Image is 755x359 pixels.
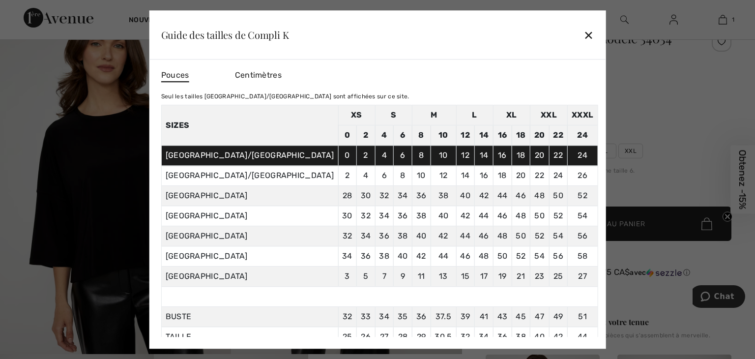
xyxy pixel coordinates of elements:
[356,186,375,206] td: 30
[497,332,508,341] span: 36
[530,267,549,287] td: 23
[161,92,598,101] div: Seul les tailles [GEOGRAPHIC_DATA]/[GEOGRAPHIC_DATA] sont affichées sur ce site.
[480,312,489,321] span: 41
[435,332,452,341] span: 30.5
[235,70,282,80] span: Centimètres
[412,246,431,267] td: 42
[456,246,475,267] td: 46
[161,307,338,327] td: BUSTE
[375,226,394,246] td: 36
[417,332,426,341] span: 29
[375,166,394,186] td: 6
[338,226,357,246] td: 32
[161,226,338,246] td: [GEOGRAPHIC_DATA]
[512,146,530,166] td: 18
[456,186,475,206] td: 40
[475,267,494,287] td: 17
[338,186,357,206] td: 28
[456,105,493,125] td: L
[343,312,352,321] span: 32
[568,166,598,186] td: 26
[512,267,530,287] td: 21
[394,146,412,166] td: 6
[535,312,544,321] span: 47
[412,226,431,246] td: 40
[375,125,394,146] td: 4
[356,226,375,246] td: 34
[568,267,598,287] td: 27
[379,312,389,321] span: 34
[512,125,530,146] td: 18
[161,146,338,166] td: [GEOGRAPHIC_DATA]/[GEOGRAPHIC_DATA]
[22,7,42,16] span: Chat
[398,332,408,341] span: 28
[456,267,475,287] td: 15
[343,332,352,341] span: 25
[456,125,475,146] td: 12
[412,206,431,226] td: 38
[549,146,568,166] td: 22
[375,146,394,166] td: 4
[568,125,598,146] td: 24
[436,312,451,321] span: 37.5
[475,186,494,206] td: 42
[338,146,357,166] td: 0
[394,206,412,226] td: 36
[568,246,598,267] td: 58
[431,226,456,246] td: 42
[493,146,512,166] td: 16
[456,226,475,246] td: 44
[394,186,412,206] td: 34
[356,146,375,166] td: 2
[394,166,412,186] td: 8
[512,186,530,206] td: 46
[398,312,408,321] span: 35
[516,312,526,321] span: 45
[375,246,394,267] td: 38
[493,267,512,287] td: 19
[516,332,526,341] span: 38
[568,186,598,206] td: 52
[431,206,456,226] td: 40
[530,226,549,246] td: 52
[161,327,338,347] td: TAILLE
[549,206,568,226] td: 52
[456,146,475,166] td: 12
[356,246,375,267] td: 36
[578,332,588,341] span: 44
[553,332,563,341] span: 42
[475,206,494,226] td: 44
[461,312,470,321] span: 39
[461,332,470,341] span: 32
[475,226,494,246] td: 46
[412,166,431,186] td: 10
[530,125,549,146] td: 20
[394,246,412,267] td: 40
[161,166,338,186] td: [GEOGRAPHIC_DATA]/[GEOGRAPHIC_DATA]
[338,166,357,186] td: 2
[512,246,530,267] td: 52
[394,267,412,287] td: 9
[431,166,456,186] td: 12
[479,332,489,341] span: 34
[375,105,412,125] td: S
[431,267,456,287] td: 13
[493,226,512,246] td: 48
[568,105,598,125] td: XXXL
[475,125,494,146] td: 14
[493,186,512,206] td: 44
[568,206,598,226] td: 54
[161,69,189,82] span: Pouces
[361,312,371,321] span: 33
[530,105,567,125] td: XXL
[412,146,431,166] td: 8
[356,166,375,186] td: 4
[338,206,357,226] td: 30
[161,186,338,206] td: [GEOGRAPHIC_DATA]
[497,312,508,321] span: 43
[530,206,549,226] td: 50
[493,166,512,186] td: 18
[512,206,530,226] td: 48
[493,105,530,125] td: XL
[375,206,394,226] td: 34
